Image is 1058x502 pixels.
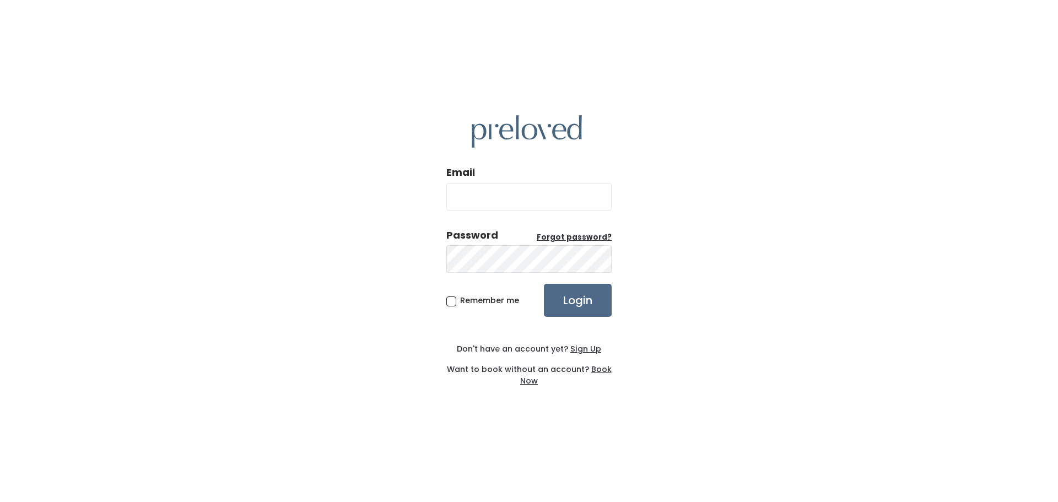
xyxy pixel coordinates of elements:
[537,232,612,242] u: Forgot password?
[446,165,475,180] label: Email
[570,343,601,354] u: Sign Up
[446,228,498,242] div: Password
[472,115,582,148] img: preloved logo
[537,232,612,243] a: Forgot password?
[460,295,519,306] span: Remember me
[446,343,612,355] div: Don't have an account yet?
[520,364,612,386] a: Book Now
[568,343,601,354] a: Sign Up
[446,355,612,387] div: Want to book without an account?
[544,284,612,317] input: Login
